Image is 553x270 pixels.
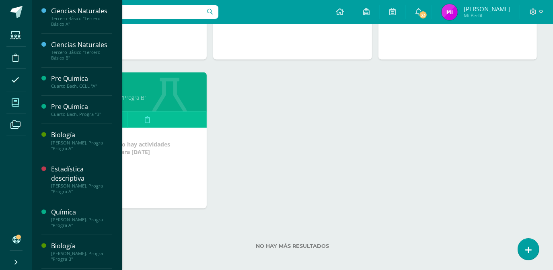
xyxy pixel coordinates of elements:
[51,40,112,61] a: Ciencias NaturalesTercero Básico "Tercero Básico B"
[51,102,112,117] a: Pre QuimicaCuarto Bach. Progra "B"
[51,16,112,27] div: Tercero Básico "Tercero Básico A"
[419,10,428,19] span: 33
[51,241,112,251] div: Biología
[51,130,112,140] div: Biología
[51,130,112,151] a: Biología[PERSON_NAME]. Progra "Progra A"
[51,208,112,217] div: Química
[37,5,218,19] input: Busca un usuario...
[51,217,112,228] div: [PERSON_NAME]. Progra "Progra A"
[464,5,510,13] span: [PERSON_NAME]
[51,49,112,61] div: Tercero Básico "Tercero Básico B"
[117,140,170,156] span: No hay actividades para [DATE]
[51,165,112,183] div: Estadística descriptiva
[51,83,112,89] div: Cuarto Bach. CCLL "A"
[48,243,537,249] label: No hay más resultados
[58,94,197,101] a: [PERSON_NAME]. Progra "Progra B"
[51,6,112,16] div: Ciencias Naturales
[58,82,197,95] a: Química
[51,251,112,262] div: [PERSON_NAME]. Progra "Progra B"
[51,102,112,111] div: Pre Quimica
[51,74,112,89] a: Pre QuimicaCuarto Bach. CCLL "A"
[51,111,112,117] div: Cuarto Bach. Progra "B"
[51,140,112,151] div: [PERSON_NAME]. Progra "Progra A"
[51,6,112,27] a: Ciencias NaturalesTercero Básico "Tercero Básico A"
[51,40,112,49] div: Ciencias Naturales
[51,183,112,194] div: [PERSON_NAME]. Progra "Progra A"
[51,74,112,83] div: Pre Quimica
[51,165,112,194] a: Estadística descriptiva[PERSON_NAME]. Progra "Progra A"
[442,4,458,20] img: e580cc0eb62752fa762e7f6d173b6223.png
[464,12,510,19] span: Mi Perfil
[51,241,112,262] a: Biología[PERSON_NAME]. Progra "Progra B"
[51,208,112,228] a: Química[PERSON_NAME]. Progra "Progra A"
